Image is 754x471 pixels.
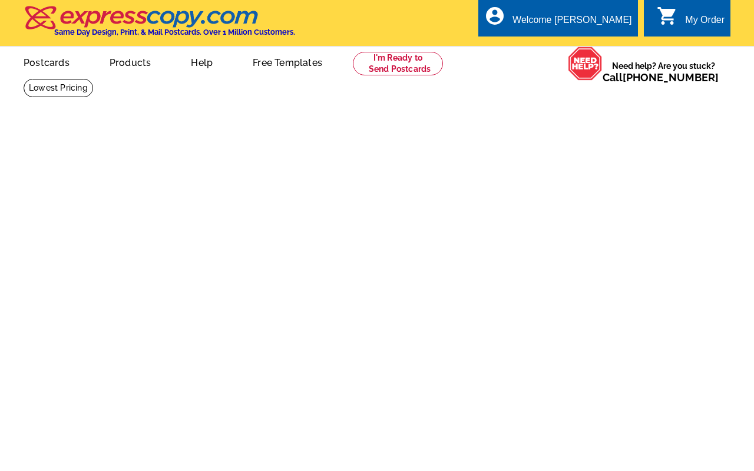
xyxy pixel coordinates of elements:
[24,14,295,37] a: Same Day Design, Print, & Mail Postcards. Over 1 Million Customers.
[5,48,88,75] a: Postcards
[484,5,505,26] i: account_circle
[512,15,631,31] div: Welcome [PERSON_NAME]
[685,15,725,31] div: My Order
[657,13,725,28] a: shopping_cart My Order
[234,48,341,75] a: Free Templates
[657,5,678,26] i: shopping_cart
[91,48,170,75] a: Products
[54,28,295,37] h4: Same Day Design, Print, & Mail Postcards. Over 1 Million Customers.
[568,47,603,81] img: help
[172,48,232,75] a: Help
[603,71,719,84] span: Call
[623,71,719,84] a: [PHONE_NUMBER]
[603,60,725,84] span: Need help? Are you stuck?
